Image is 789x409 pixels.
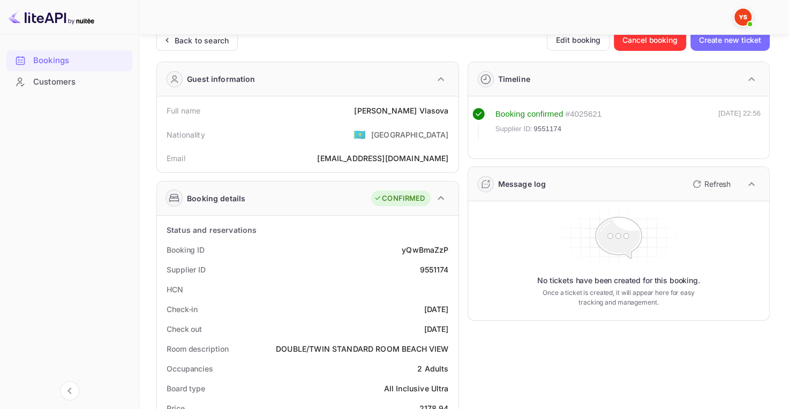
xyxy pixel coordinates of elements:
ya-tr-span: CONFIRMED [382,193,425,204]
ya-tr-span: 🇰🇿 [354,128,366,140]
ya-tr-span: Bookings [33,55,69,67]
img: Yandex Support [734,9,752,26]
ya-tr-span: [GEOGRAPHIC_DATA] [371,130,449,139]
ya-tr-span: Refresh [704,179,731,188]
div: # 4025621 [565,108,602,120]
div: 9551174 [419,264,448,275]
div: [DATE] [424,304,449,315]
ya-tr-span: Cancel booking [622,34,678,47]
button: Collapse navigation [60,381,79,400]
ya-tr-span: Occupancies [167,364,213,373]
ya-tr-span: Supplier ID: [495,125,533,133]
ya-tr-span: Edit booking [556,34,600,47]
ya-tr-span: Create new ticket [699,34,761,47]
span: United States [354,125,366,144]
ya-tr-span: Check-in [167,305,198,314]
ya-tr-span: Message log [498,179,546,188]
ya-tr-span: Supplier ID [167,265,206,274]
ya-tr-span: Room description [167,344,228,353]
ya-tr-span: Vlasova [419,106,448,115]
ya-tr-span: No tickets have been created for this booking. [537,275,700,286]
ya-tr-span: Back to search [175,36,229,45]
ya-tr-span: Guest information [187,73,256,85]
ya-tr-span: [EMAIL_ADDRESS][DOMAIN_NAME] [317,154,448,163]
ya-tr-span: Email [167,154,185,163]
div: Customers [6,72,132,93]
ya-tr-span: Board type [167,384,205,393]
ya-tr-span: Timeline [498,74,530,84]
ya-tr-span: All Inclusive Ultra [384,384,449,393]
ya-tr-span: Booking details [187,193,245,204]
ya-tr-span: Nationality [167,130,205,139]
ya-tr-span: Once a ticket is created, it will appear here for easy tracking and management. [538,288,699,307]
ya-tr-span: Booking [495,109,525,118]
a: Customers [6,72,132,92]
div: [DATE] [424,323,449,335]
ya-tr-span: 2 Adults [417,364,448,373]
button: Create new ticket [690,29,770,51]
ya-tr-span: yQwBmaZzP [402,245,448,254]
div: Bookings [6,50,132,71]
ya-tr-span: Customers [33,76,76,88]
button: Cancel booking [614,29,686,51]
ya-tr-span: Check out [167,324,202,334]
ya-tr-span: confirmed [527,109,563,118]
button: Refresh [686,176,735,193]
img: LiteAPI logo [9,9,94,26]
ya-tr-span: Full name [167,106,200,115]
ya-tr-span: Booking ID [167,245,205,254]
ya-tr-span: DOUBLE/TWIN STANDARD ROOM BEACH VIEW [276,344,448,353]
ya-tr-span: 9551174 [533,125,561,133]
button: Edit booking [547,29,610,51]
ya-tr-span: Status and reservations [167,225,257,234]
ya-tr-span: [DATE] 22:56 [718,109,761,117]
ya-tr-span: HCN [167,285,183,294]
a: Bookings [6,50,132,70]
ya-tr-span: [PERSON_NAME] [354,106,417,115]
